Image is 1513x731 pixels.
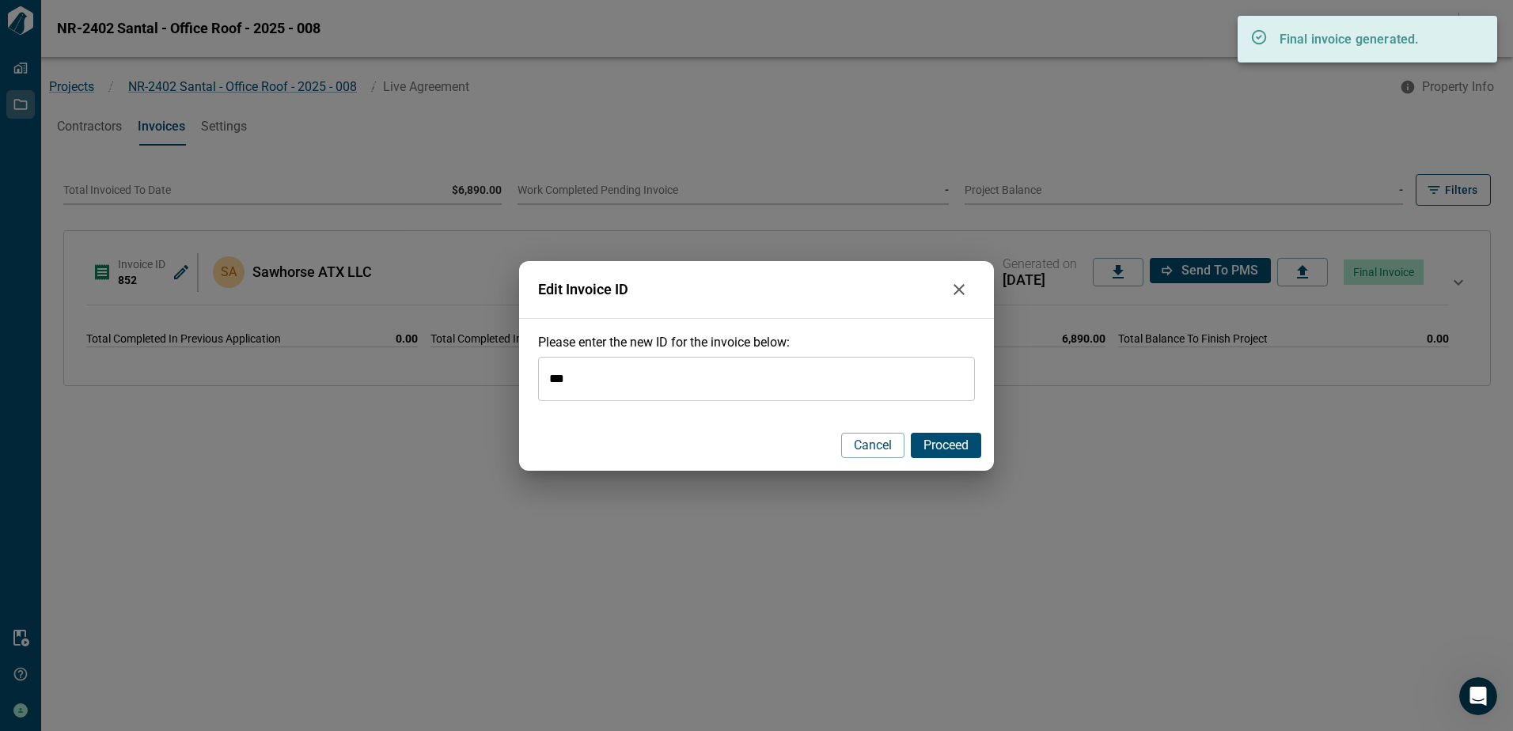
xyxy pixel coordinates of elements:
span: Proceed [923,437,969,453]
span: Cancel [854,437,892,453]
iframe: Intercom live chat [1459,677,1497,715]
span: Please enter the new ID for the invoice below: [538,335,790,350]
button: Cancel [841,433,904,458]
p: Final invoice generated. [1280,30,1469,49]
span: Edit Invoice ID [538,282,943,297]
button: Proceed [911,433,981,458]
